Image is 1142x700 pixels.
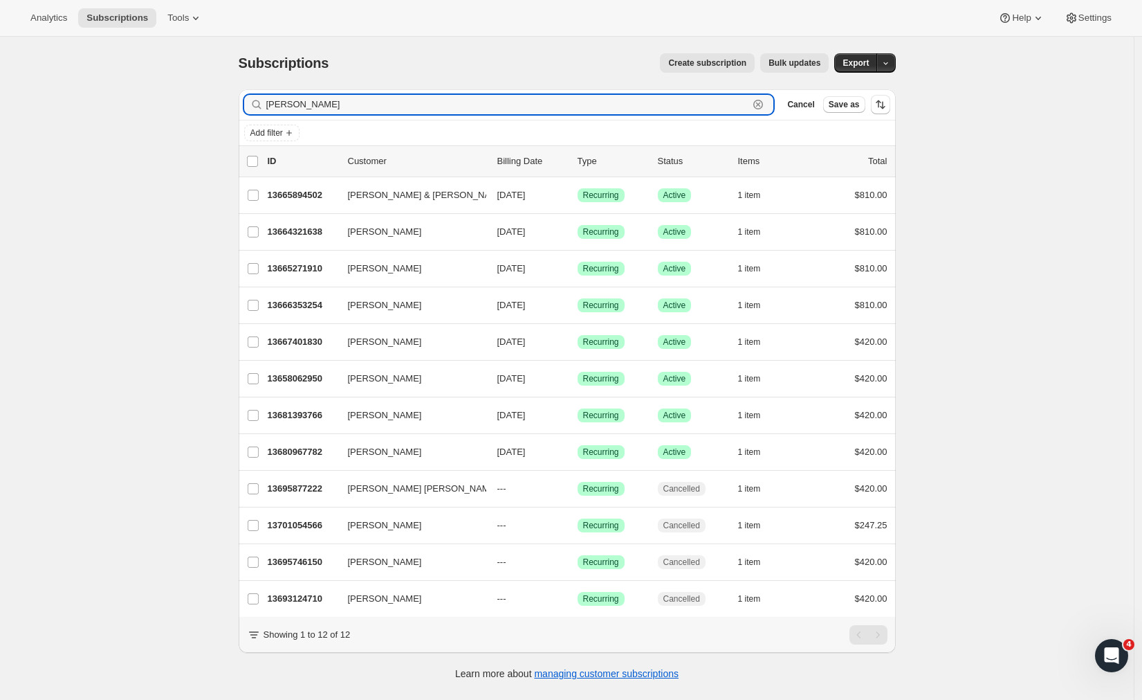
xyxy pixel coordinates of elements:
p: Customer [348,154,486,168]
p: 13701054566 [268,519,337,532]
p: Billing Date [497,154,567,168]
span: 1 item [738,483,761,494]
span: [PERSON_NAME] [348,409,422,422]
p: 13695746150 [268,555,337,569]
span: Cancelled [663,520,700,531]
p: 13665894502 [268,188,337,202]
span: Active [663,190,686,201]
button: Tools [159,8,211,28]
p: Total [868,154,887,168]
p: 13680967782 [268,445,337,459]
button: Cancel [782,96,820,113]
button: Settings [1056,8,1120,28]
span: $810.00 [855,226,887,237]
span: [PERSON_NAME] [PERSON_NAME] [348,482,498,496]
span: $810.00 [855,300,887,310]
span: [DATE] [497,263,526,273]
span: 1 item [738,557,761,568]
div: 13695877222[PERSON_NAME] [PERSON_NAME]---SuccessRecurringCancelled1 item$420.00 [268,479,887,499]
button: 1 item [738,186,776,205]
span: --- [497,483,506,494]
button: Add filter [244,125,300,141]
span: 1 item [738,226,761,237]
span: Recurring [583,410,619,421]
p: ID [268,154,337,168]
a: managing customer subscriptions [534,668,679,679]
span: Help [1012,12,1031,24]
span: Active [663,226,686,237]
div: 13666353254[PERSON_NAME][DATE]SuccessRecurringSuccessActive1 item$810.00 [268,296,887,315]
p: Status [658,154,727,168]
span: $420.00 [855,373,887,384]
div: Type [578,154,647,168]
span: Subscriptions [86,12,148,24]
p: Learn more about [455,667,679,681]
div: 13680967782[PERSON_NAME][DATE]SuccessRecurringSuccessActive1 item$420.00 [268,442,887,462]
input: Filter subscribers [266,95,749,114]
button: 1 item [738,259,776,278]
span: $420.00 [855,557,887,567]
p: 13664321638 [268,225,337,239]
nav: Pagination [849,625,887,645]
span: Tools [167,12,189,24]
span: Subscriptions [239,55,329,71]
span: $247.25 [855,520,887,530]
p: 13665271910 [268,262,337,276]
span: Cancel [787,99,814,110]
span: [PERSON_NAME] [348,262,422,276]
button: Analytics [22,8,75,28]
button: 1 item [738,479,776,499]
span: Recurring [583,190,619,201]
span: 1 item [738,190,761,201]
span: 1 item [738,300,761,311]
button: 1 item [738,369,776,388]
span: [PERSON_NAME] & [PERSON_NAME] [348,188,507,202]
span: [DATE] [497,300,526,310]
span: Analytics [30,12,67,24]
span: [PERSON_NAME] [348,519,422,532]
button: Subscriptions [78,8,156,28]
div: 13665894502[PERSON_NAME] & [PERSON_NAME][DATE]SuccessRecurringSuccessActive1 item$810.00 [268,186,887,205]
iframe: Intercom live chat [1095,639,1128,672]
span: 1 item [738,263,761,274]
button: [PERSON_NAME] [PERSON_NAME] [340,478,478,500]
p: 13693124710 [268,592,337,606]
span: Recurring [583,300,619,311]
div: 13701054566[PERSON_NAME]---SuccessRecurringCancelled1 item$247.25 [268,516,887,535]
span: $420.00 [855,410,887,420]
span: Recurring [583,447,619,458]
span: Recurring [583,336,619,348]
span: Active [663,373,686,384]
button: 1 item [738,589,776,609]
span: Recurring [583,520,619,531]
button: 1 item [738,296,776,315]
p: 13681393766 [268,409,337,422]
button: 1 item [738,332,776,352]
button: Clear [751,98,765,111]
span: Create subscription [668,57,746,69]
button: [PERSON_NAME] [340,404,478,427]
p: 13666353254 [268,298,337,312]
span: Active [663,300,686,311]
span: Save as [829,99,860,110]
span: [DATE] [497,336,526,347]
span: 4 [1123,639,1134,650]
p: Showing 1 to 12 of 12 [264,628,351,642]
button: 1 item [738,442,776,462]
span: [PERSON_NAME] [348,445,422,459]
span: 1 item [738,520,761,531]
button: Save as [823,96,865,113]
button: 1 item [738,222,776,242]
p: 13695877222 [268,482,337,496]
span: Add filter [250,127,283,138]
button: [PERSON_NAME] [340,294,478,316]
button: 1 item [738,516,776,535]
div: IDCustomerBilling DateTypeStatusItemsTotal [268,154,887,168]
button: [PERSON_NAME] [340,588,478,610]
div: 13665271910[PERSON_NAME][DATE]SuccessRecurringSuccessActive1 item$810.00 [268,259,887,278]
div: 13658062950[PERSON_NAME][DATE]SuccessRecurringSuccessActive1 item$420.00 [268,369,887,388]
span: [DATE] [497,190,526,200]
div: Items [738,154,807,168]
span: Recurring [583,373,619,384]
button: [PERSON_NAME] [340,551,478,573]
